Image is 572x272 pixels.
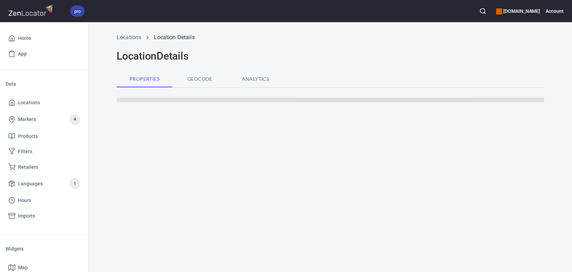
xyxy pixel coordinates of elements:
[69,180,80,188] span: 1
[18,147,32,156] span: Filters
[18,196,31,205] span: Hours
[6,144,83,159] a: Filters
[121,75,168,84] span: Properties
[475,3,490,19] button: Search
[18,50,27,58] span: App
[154,34,194,41] a: Location Details
[70,8,85,15] span: pro
[69,115,80,123] span: 4
[6,240,83,257] li: Widgets
[546,7,564,15] h6: Account
[18,163,38,172] span: Retailers
[6,76,83,92] li: Data
[176,75,224,84] span: Geocode
[546,3,564,19] button: Account
[18,115,36,124] span: Markers
[117,34,141,41] a: Locations
[232,75,279,84] span: Analytics
[6,46,83,62] a: App
[496,3,540,19] div: Manage your apps
[18,263,28,272] span: Map
[6,193,83,208] a: Hours
[496,7,540,15] h6: [DOMAIN_NAME]
[6,30,83,46] a: Home
[6,208,83,224] a: Imports
[18,34,31,43] span: Home
[6,159,83,175] a: Retailers
[8,3,55,18] img: zenlocator
[18,98,40,107] span: Locations
[6,111,83,129] a: Markers4
[6,175,83,193] a: Languages1
[18,179,43,188] span: Languages
[117,33,544,42] nav: breadcrumb
[496,8,502,15] button: color-CE600E
[18,132,38,141] span: Products
[18,212,35,220] span: Imports
[117,50,544,62] h2: Location Details
[6,95,83,111] a: Locations
[70,6,85,17] div: pro
[6,129,83,144] a: Products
